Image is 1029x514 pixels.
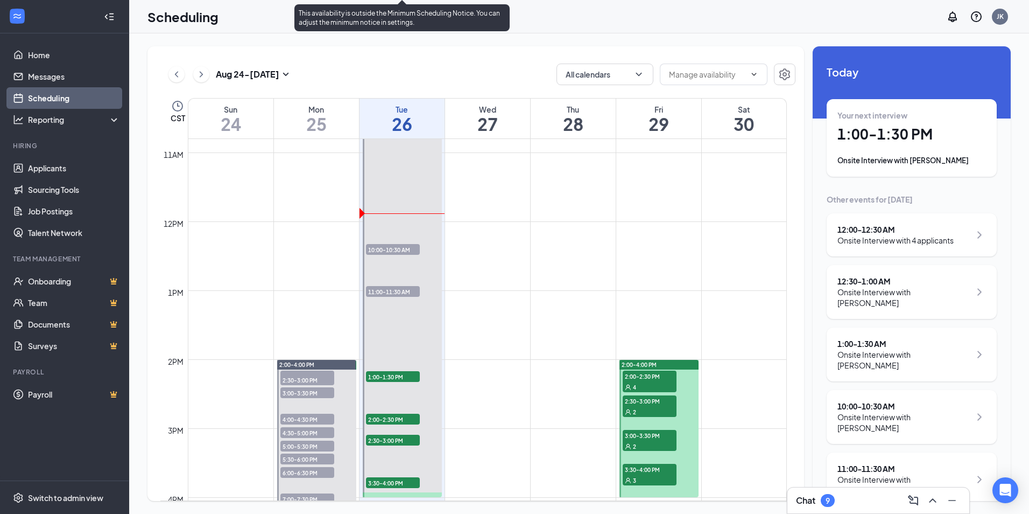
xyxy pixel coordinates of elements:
a: August 28, 2025 [531,99,616,138]
svg: Collapse [104,11,115,22]
span: 5:30-6:00 PM [280,454,334,464]
svg: ChevronLeft [171,68,182,81]
svg: Settings [13,492,24,503]
div: 1pm [166,287,186,298]
a: Talent Network [28,222,120,244]
span: 4:30-5:00 PM [280,427,334,438]
button: ChevronUp [924,492,941,509]
div: Thu [531,104,616,115]
svg: Minimize [946,494,958,507]
div: Wed [445,104,530,115]
svg: ChevronDown [633,69,644,80]
span: 2:00-4:00 PM [622,361,657,369]
svg: ComposeMessage [907,494,920,507]
div: Sat [702,104,787,115]
div: 2pm [166,356,186,367]
button: ChevronLeft [168,66,185,82]
svg: WorkstreamLogo [12,11,23,22]
div: Onsite Interview with [PERSON_NAME] [837,155,986,166]
span: 3:00-3:30 PM [623,430,676,441]
span: 2:30-3:00 PM [366,435,420,446]
div: Payroll [13,367,118,377]
div: Onsite Interview with 4 applicants [837,235,954,246]
span: 2:30-3:00 PM [280,374,334,385]
div: Sun [188,104,273,115]
span: 2 [633,443,636,450]
div: Fri [616,104,701,115]
a: August 27, 2025 [445,99,530,138]
h1: 1:00 - 1:30 PM [837,125,986,143]
div: Onsite Interview with [PERSON_NAME] [837,412,970,433]
a: August 24, 2025 [188,99,273,138]
div: 1:00 - 1:30 AM [837,338,970,349]
div: Switch to admin view [28,492,103,503]
span: 2:00-2:30 PM [366,414,420,425]
span: CST [171,113,185,123]
a: Home [28,44,120,66]
button: Settings [774,64,795,85]
svg: User [625,409,631,415]
h1: 30 [702,115,787,133]
svg: SmallChevronDown [279,68,292,81]
div: JK [997,12,1004,21]
a: Job Postings [28,200,120,222]
svg: Analysis [13,114,24,125]
div: Reporting [28,114,121,125]
div: 11am [161,149,186,161]
h1: 25 [274,115,359,133]
div: Onsite Interview with [PERSON_NAME] [837,349,970,371]
button: ComposeMessage [905,492,922,509]
span: 7:00-7:30 PM [280,494,334,504]
span: 4 [633,384,636,391]
span: 10:00-10:30 AM [366,244,420,255]
div: 10:00 - 10:30 AM [837,401,970,412]
a: August 30, 2025 [702,99,787,138]
svg: Notifications [946,10,959,23]
a: DocumentsCrown [28,314,120,335]
div: 9 [826,496,830,505]
button: Minimize [943,492,961,509]
div: 12:30 - 1:00 AM [837,276,970,287]
input: Manage availability [669,68,745,80]
a: PayrollCrown [28,384,120,405]
svg: ChevronRight [196,68,207,81]
a: Messages [28,66,120,87]
div: 11:00 - 11:30 AM [837,463,970,474]
a: August 29, 2025 [616,99,701,138]
div: 12pm [161,218,186,230]
span: 2:00-2:30 PM [280,371,334,381]
div: 12:00 - 12:30 AM [837,224,954,235]
span: Today [827,64,997,80]
svg: QuestionInfo [970,10,983,23]
span: 3:00-3:30 PM [280,387,334,398]
span: 11:00-11:30 AM [366,286,420,297]
svg: ChevronRight [973,348,986,361]
a: TeamCrown [28,292,120,314]
svg: User [625,384,631,391]
a: Applicants [28,157,120,179]
h1: 28 [531,115,616,133]
span: 1:00-1:30 PM [366,371,420,382]
svg: ChevronRight [973,228,986,241]
svg: User [625,443,631,450]
div: This availability is outside the Minimum Scheduling Notice. You can adjust the minimum notice in ... [294,4,510,31]
a: Scheduling [28,87,120,109]
svg: Settings [778,68,791,81]
span: 5:00-5:30 PM [280,441,334,452]
h1: Scheduling [147,8,219,26]
button: ChevronRight [193,66,209,82]
span: 4:00-4:30 PM [280,414,334,425]
a: Sourcing Tools [28,179,120,200]
span: 3 [633,477,636,484]
svg: ChevronRight [973,473,986,486]
span: 6:00-6:30 PM [280,467,334,478]
div: Your next interview [837,110,986,121]
a: August 25, 2025 [274,99,359,138]
div: Onsite Interview with [PERSON_NAME] [837,474,970,496]
div: Tue [360,104,445,115]
button: All calendarsChevronDown [556,64,653,85]
a: OnboardingCrown [28,270,120,292]
span: 2:00-2:30 PM [623,371,676,381]
a: August 26, 2025 [360,99,445,138]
